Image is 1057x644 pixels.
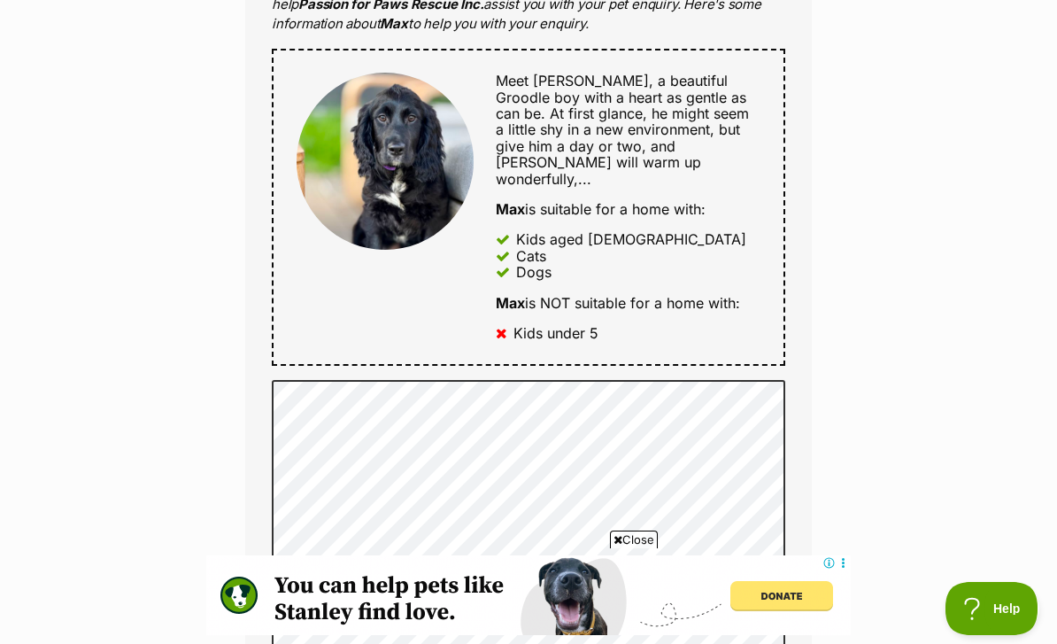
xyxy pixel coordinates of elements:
[496,201,760,217] div: is suitable for a home with:
[206,555,851,635] iframe: Advertisement
[513,325,598,341] div: Kids under 5
[380,15,407,32] strong: Max
[496,72,749,187] span: Meet [PERSON_NAME], a beautiful Groodle boy with a heart as gentle as can be. At first glance, he...
[516,264,552,280] div: Dogs
[516,248,546,264] div: Cats
[610,531,658,548] span: Close
[516,231,746,247] div: Kids aged [DEMOGRAPHIC_DATA]
[297,73,474,250] img: Max
[496,295,760,311] div: is NOT suitable for a home with:
[945,582,1039,635] iframe: Help Scout Beacon - Open
[496,200,525,218] strong: Max
[496,294,525,312] strong: Max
